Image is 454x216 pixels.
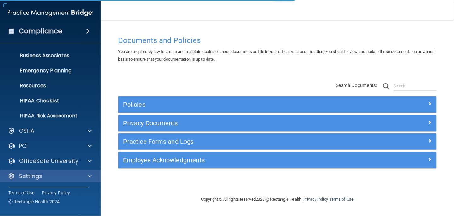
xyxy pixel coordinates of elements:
a: Privacy Policy [303,197,328,202]
p: OfficeSafe University [19,157,78,165]
p: Emergency Planning [4,67,90,74]
h4: Compliance [19,27,62,35]
img: PMB logo [8,7,93,19]
a: Employee Acknowledgments [123,155,432,165]
a: Terms of Use [8,190,34,196]
h5: Employee Acknowledgments [123,157,352,164]
img: ic-search.3b580494.png [383,83,389,89]
p: Settings [19,172,42,180]
a: Terms of Use [329,197,354,202]
a: Settings [8,172,92,180]
p: HIPAA Risk Assessment [4,113,90,119]
a: OSHA [8,127,92,135]
a: Privacy Documents [123,118,432,128]
a: Privacy Policy [42,190,70,196]
p: HIPAA Checklist [4,98,90,104]
p: PCI [19,142,28,150]
input: Search [394,81,437,91]
p: Business Associates [4,52,90,59]
span: You are required by law to create and maintain copies of these documents on file in your office. ... [118,49,435,62]
div: Copyright © All rights reserved 2025 @ Rectangle Health | | [162,189,392,209]
span: Ⓒ Rectangle Health 2024 [8,198,60,205]
a: PCI [8,142,92,150]
h4: Documents and Policies [118,36,437,45]
h5: Policies [123,101,352,108]
a: OfficeSafe University [8,157,92,165]
span: Search Documents: [336,83,377,88]
p: OSHA [19,127,35,135]
h5: Privacy Documents [123,120,352,127]
a: Practice Forms and Logs [123,137,432,147]
h5: Practice Forms and Logs [123,138,352,145]
a: Policies [123,100,432,110]
p: Resources [4,83,90,89]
